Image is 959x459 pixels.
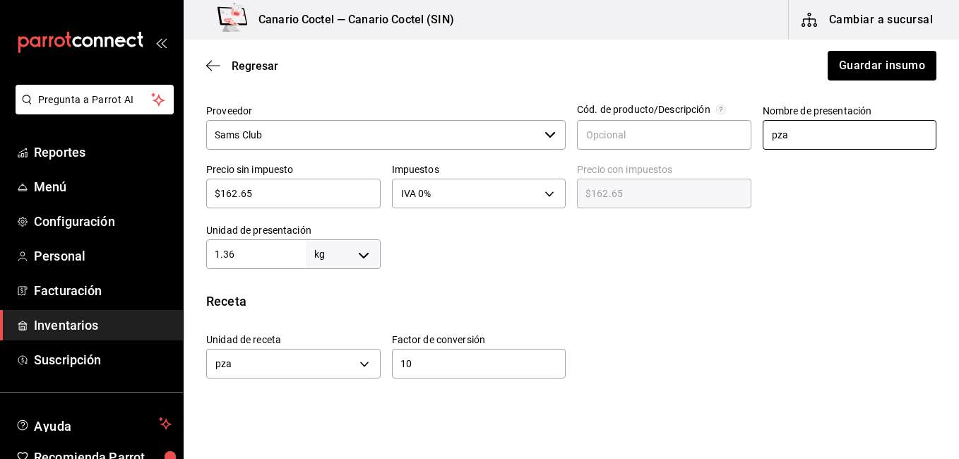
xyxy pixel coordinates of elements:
input: Ver todos [206,120,539,150]
input: Opcional [763,120,937,150]
div: Receta [206,292,936,311]
span: Facturación [34,281,172,300]
span: Configuración [34,212,172,231]
label: Factor de conversión [392,335,566,345]
label: Precio sin impuesto [206,165,381,174]
div: IVA 0% [392,179,566,208]
a: Pregunta a Parrot AI [10,102,174,117]
div: pza [206,349,381,378]
h3: Canario Coctel — Canario Coctel (SIN) [247,11,454,28]
label: Unidad de receta [206,335,381,345]
span: Reportes [34,143,172,162]
button: Pregunta a Parrot AI [16,85,174,114]
button: open_drawer_menu [155,37,167,48]
label: Impuestos [392,165,566,174]
div: kg [306,241,381,268]
div: Cód. de producto/Descripción [577,105,710,114]
span: Menú [34,177,172,196]
button: Guardar insumo [828,51,936,81]
span: Suscripción [34,350,172,369]
label: Precio con impuestos [577,165,751,174]
label: Proveedor [206,106,566,116]
span: Personal [34,246,172,266]
input: $0.00 [206,185,381,202]
span: Pregunta a Parrot AI [38,93,152,107]
input: Opcional [577,120,751,150]
span: Inventarios [34,316,172,335]
label: Unidad de presentación [206,225,381,235]
main: ; [184,40,959,379]
input: 0 [206,246,306,263]
span: Regresar [232,59,278,73]
label: Nombre de presentación [763,106,937,116]
span: Ayuda [34,415,153,432]
input: 0 [392,355,566,372]
input: $0.00 [577,185,751,202]
button: Regresar [206,59,278,73]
